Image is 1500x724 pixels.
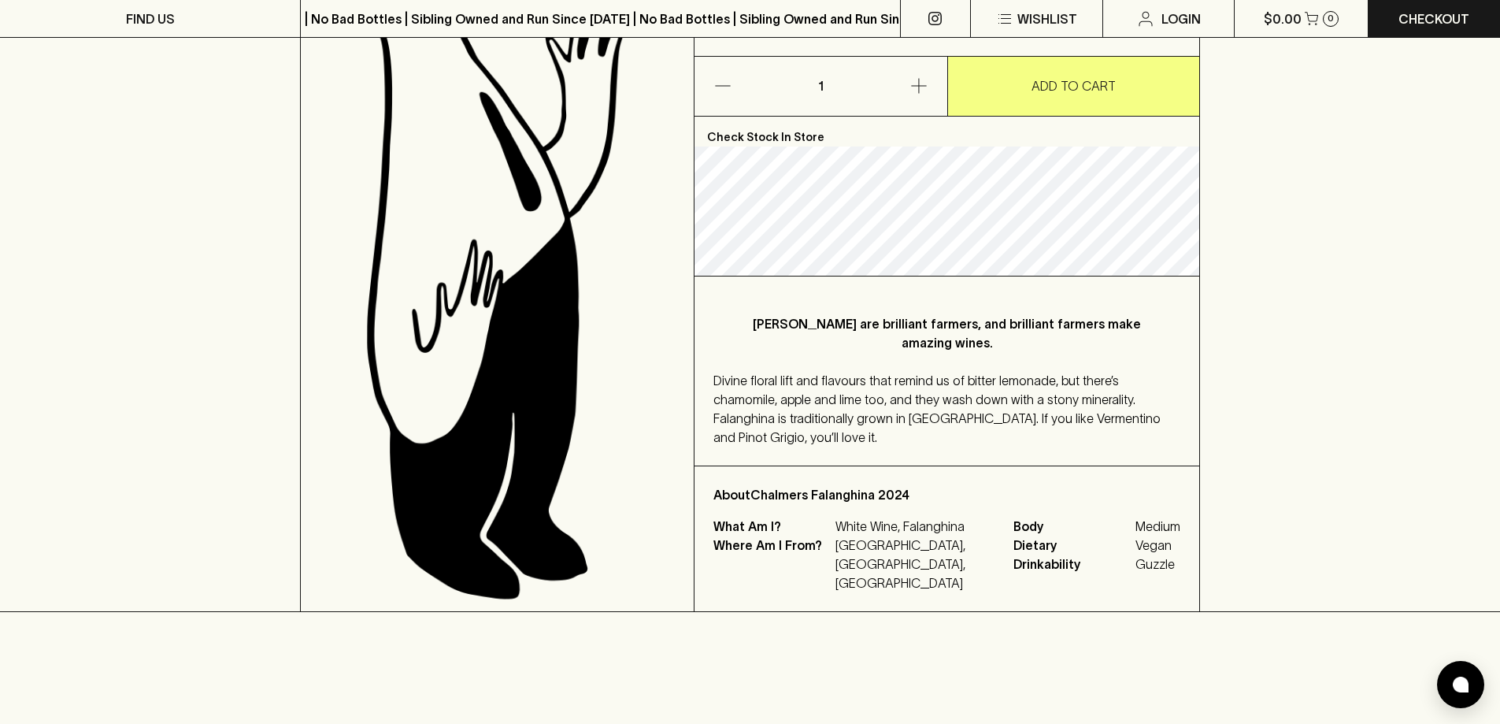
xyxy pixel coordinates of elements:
p: ADD TO CART [1031,76,1116,95]
p: Wishlist [1017,9,1077,28]
button: ADD TO CART [948,57,1200,116]
p: [PERSON_NAME] are brilliant farmers, and brilliant farmers make amazing wines. [745,314,1149,352]
p: Check Stock In Store [694,117,1199,147]
p: $0.00 [1264,9,1302,28]
span: Divine floral lift and flavours that remind us of bitter lemonade, but there’s chamomile, apple a... [713,373,1161,444]
span: Dietary [1013,536,1131,555]
img: bubble-icon [1453,677,1469,692]
p: White Wine, Falanghina [835,517,994,536]
p: What Am I? [713,517,831,536]
p: Checkout [1398,9,1469,28]
p: 1 [802,57,839,116]
span: Vegan [1135,536,1180,555]
p: Where Am I From? [713,536,831,592]
p: About Chalmers Falanghina 2024 [713,485,1180,504]
p: 0 [1328,14,1334,23]
span: Guzzle [1135,555,1180,574]
span: Medium [1135,517,1180,536]
p: Login [1161,9,1201,28]
p: [GEOGRAPHIC_DATA], [GEOGRAPHIC_DATA], [GEOGRAPHIC_DATA] [835,536,994,592]
p: FIND US [126,9,175,28]
span: Body [1013,517,1131,536]
span: Drinkability [1013,555,1131,574]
